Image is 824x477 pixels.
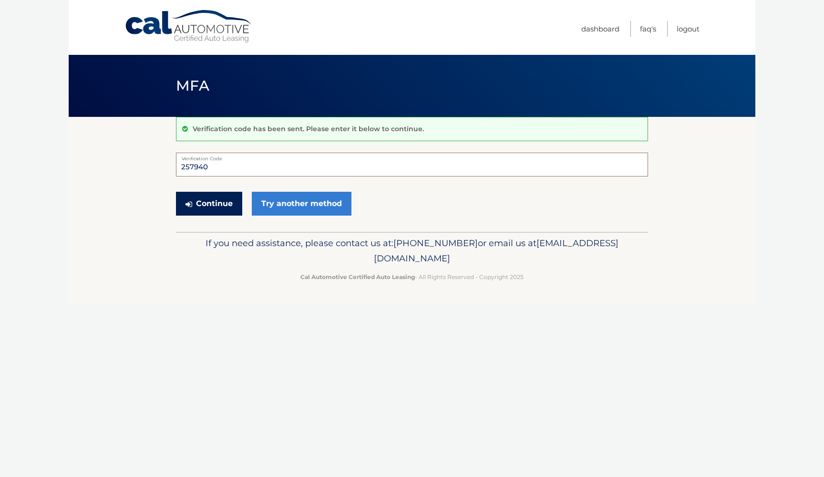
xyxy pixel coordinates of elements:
p: If you need assistance, please contact us at: or email us at [182,236,642,266]
a: FAQ's [640,21,656,37]
strong: Cal Automotive Certified Auto Leasing [300,273,415,280]
p: Verification code has been sent. Please enter it below to continue. [193,124,424,133]
a: Try another method [252,192,351,216]
a: Dashboard [581,21,619,37]
span: [EMAIL_ADDRESS][DOMAIN_NAME] [374,238,618,264]
a: Logout [677,21,700,37]
span: [PHONE_NUMBER] [393,238,478,249]
span: MFA [176,77,209,94]
p: - All Rights Reserved - Copyright 2025 [182,272,642,282]
a: Cal Automotive [124,10,253,43]
button: Continue [176,192,242,216]
label: Verification Code [176,153,648,160]
input: Verification Code [176,153,648,176]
